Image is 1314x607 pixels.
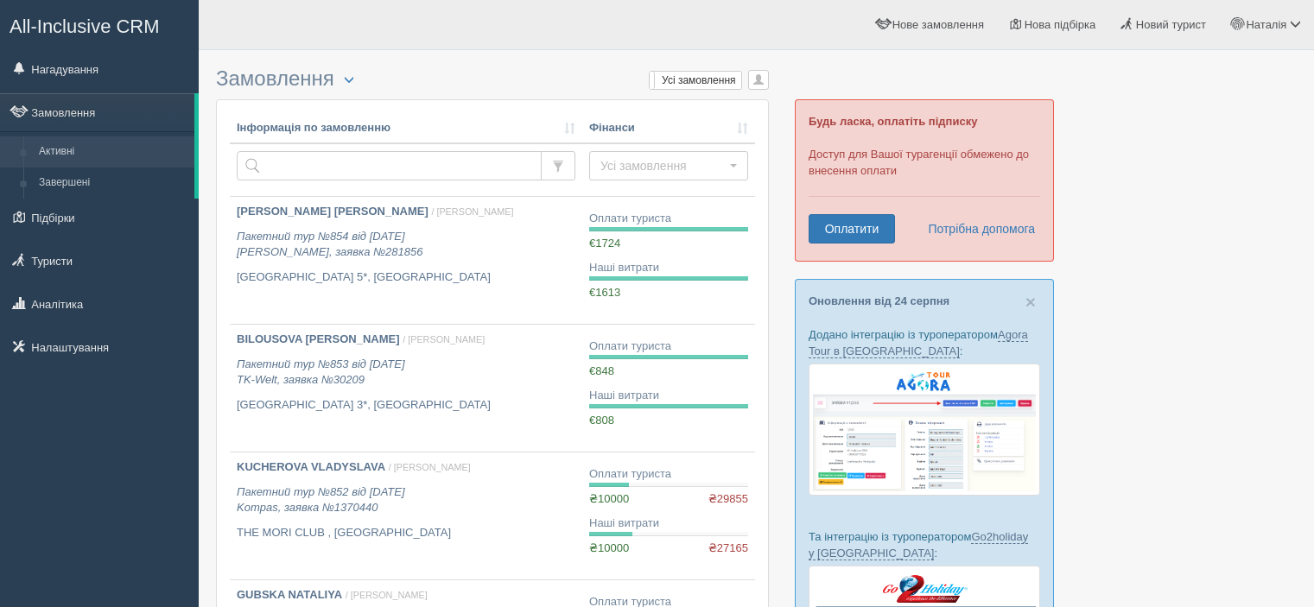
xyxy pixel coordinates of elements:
[346,590,428,600] span: / [PERSON_NAME]
[589,388,748,404] div: Наші витрати
[1246,18,1286,31] span: Наталія
[589,364,614,377] span: €848
[809,326,1040,359] p: Додано інтеграцію із туроператором :
[237,525,575,541] p: THE MORI CLUB , [GEOGRAPHIC_DATA]
[589,466,748,483] div: Оплати туриста
[795,99,1054,262] div: Доступ для Вашої турагенції обмежено до внесення оплати
[31,168,194,199] a: Завершені
[237,460,385,473] b: KUCHEROVA VLADYSLAVA
[230,197,582,324] a: [PERSON_NAME] [PERSON_NAME] / [PERSON_NAME] Пакетний тур №854 від [DATE][PERSON_NAME], заявка №28...
[230,325,582,452] a: BILOUSOVA [PERSON_NAME] / [PERSON_NAME] Пакетний тур №853 від [DATE]TK-Welt, заявка №30209 [GEOGR...
[809,528,1040,561] p: Та інтеграцію із туроператором :
[10,16,160,37] span: All-Inclusive CRM
[216,67,769,91] h3: Замовлення
[431,206,513,217] span: / [PERSON_NAME]
[237,230,422,259] i: Пакетний тур №854 від [DATE] [PERSON_NAME], заявка №281856
[237,588,342,601] b: GUBSKA NATALIYA
[809,115,977,128] b: Будь ласка, оплатіть підписку
[650,72,741,89] label: Усі замовлення
[589,211,748,227] div: Оплати туриста
[237,120,575,136] a: Інформація по замовленню
[708,491,748,508] span: ₴29855
[589,338,748,355] div: Оплати туриста
[1,1,198,48] a: All-Inclusive CRM
[809,328,1028,358] a: Agora Tour в [GEOGRAPHIC_DATA]
[237,485,405,515] i: Пакетний тур №852 від [DATE] Kompas, заявка №1370440
[708,541,748,557] span: ₴27165
[237,397,575,414] p: [GEOGRAPHIC_DATA] 3*, [GEOGRAPHIC_DATA]
[589,151,748,180] button: Усі замовлення
[237,205,428,218] b: [PERSON_NAME] [PERSON_NAME]
[589,541,629,554] span: ₴10000
[389,462,471,472] span: / [PERSON_NAME]
[1025,18,1096,31] span: Нова підбірка
[1025,292,1036,312] span: ×
[917,214,1036,243] a: Потрібна допомога
[1136,18,1206,31] span: Новий турист
[589,414,614,427] span: €808
[809,294,949,307] a: Оновлення від 24 серпня
[589,237,620,250] span: €1724
[809,364,1040,496] img: agora-tour-%D0%B7%D0%B0%D1%8F%D0%B2%D0%BA%D0%B8-%D1%81%D1%80%D0%BC-%D0%B4%D0%BB%D1%8F-%D1%82%D1%8...
[589,515,748,532] div: Наші витрати
[237,151,542,180] input: Пошук за номером замовлення, ПІБ або паспортом туриста
[892,18,984,31] span: Нове замовлення
[403,334,485,345] span: / [PERSON_NAME]
[589,492,629,505] span: ₴10000
[809,214,895,243] a: Оплатити
[31,136,194,168] a: Активні
[600,157,726,174] span: Усі замовлення
[1025,293,1036,311] button: Close
[589,120,748,136] a: Фінанси
[237,269,575,286] p: [GEOGRAPHIC_DATA] 5*, [GEOGRAPHIC_DATA]
[589,286,620,299] span: €1613
[230,452,582,579] a: KUCHEROVA VLADYSLAVA / [PERSON_NAME] Пакетний тур №852 від [DATE]Kompas, заявка №1370440 THE MORI...
[237,332,400,345] b: BILOUSOVA [PERSON_NAME]
[589,260,748,276] div: Наші витрати
[237,357,405,387] i: Пакетний тур №853 від [DATE] TK-Welt, заявка №30209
